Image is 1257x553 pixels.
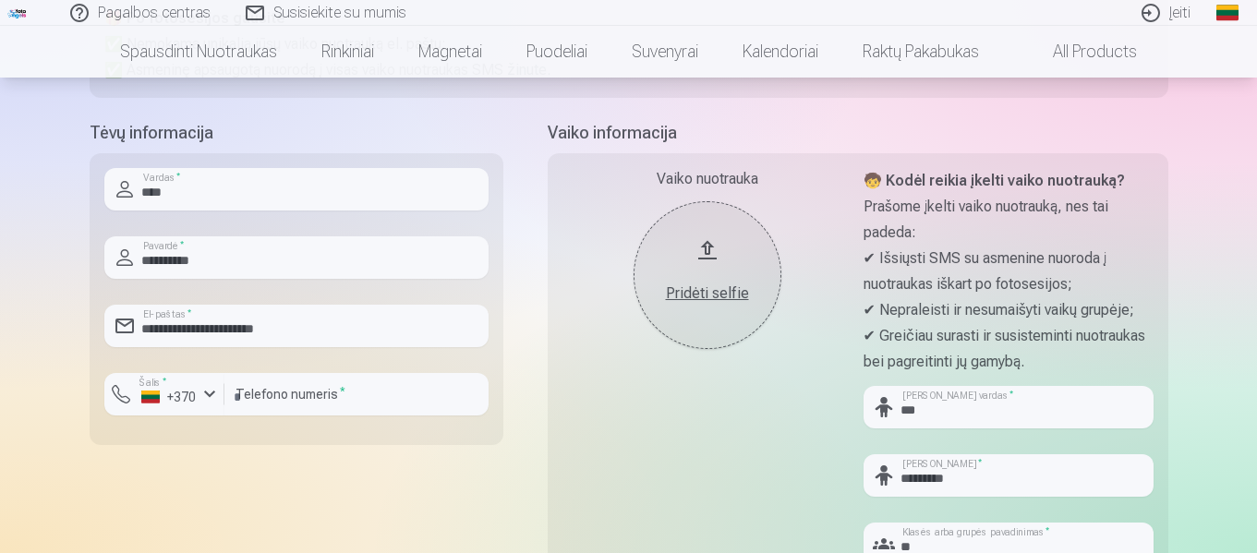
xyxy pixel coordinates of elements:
[396,26,504,78] a: Magnetai
[610,26,720,78] a: Suvenyrai
[104,373,224,415] button: Šalis*+370
[864,246,1154,297] p: ✔ Išsiųsti SMS su asmenine nuoroda į nuotraukas iškart po fotosesijos;
[634,201,781,349] button: Pridėti selfie
[134,376,172,390] label: Šalis
[652,283,763,305] div: Pridėti selfie
[299,26,396,78] a: Rinkiniai
[864,172,1125,189] strong: 🧒 Kodėl reikia įkelti vaiko nuotrauką?
[864,323,1154,375] p: ✔ Greičiau surasti ir susisteminti nuotraukas bei pagreitinti jų gamybą.
[90,120,503,146] h5: Tėvų informacija
[720,26,840,78] a: Kalendoriai
[562,168,852,190] div: Vaiko nuotrauka
[141,388,197,406] div: +370
[98,26,299,78] a: Spausdinti nuotraukas
[864,194,1154,246] p: Prašome įkelti vaiko nuotrauką, nes tai padeda:
[504,26,610,78] a: Puodeliai
[7,7,28,18] img: /fa2
[1001,26,1159,78] a: All products
[548,120,1168,146] h5: Vaiko informacija
[864,297,1154,323] p: ✔ Nepraleisti ir nesumaišyti vaikų grupėje;
[840,26,1001,78] a: Raktų pakabukas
